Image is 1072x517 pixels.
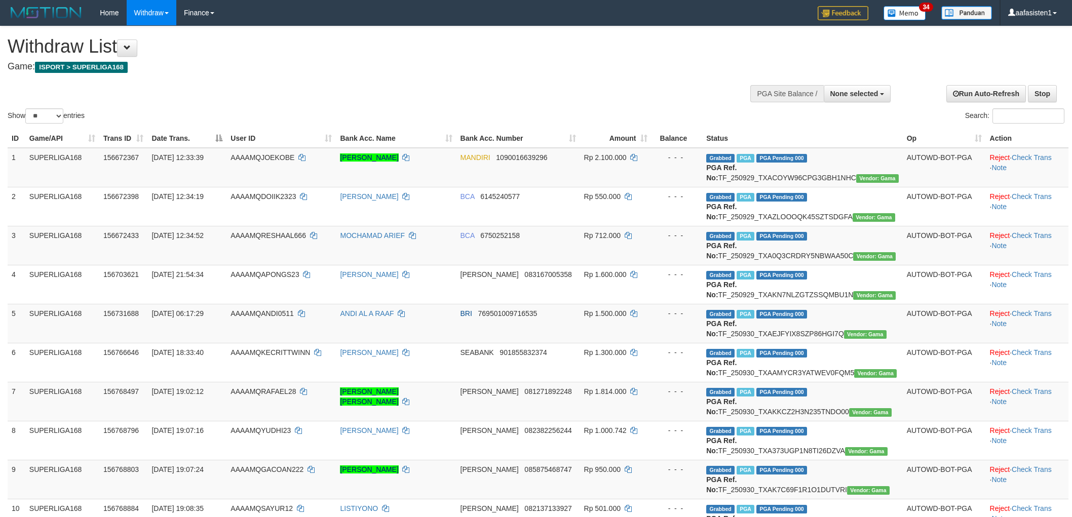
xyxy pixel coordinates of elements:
td: TF_250929_TXACOYW96CPG3GBH1NHC [702,148,902,187]
span: PGA Pending [756,466,807,474]
th: Action [986,129,1068,148]
span: Vendor URL: https://trx31.1velocity.biz [856,174,899,183]
b: PGA Ref. No: [706,320,737,338]
td: · · [986,343,1068,382]
td: · · [986,460,1068,499]
span: Copy 6750252158 to clipboard [480,231,520,240]
span: Marked by aafsoycanthlai [737,232,754,241]
a: Check Trans [1012,426,1052,434]
span: Marked by aafsengchandara [737,154,754,163]
a: Note [991,320,1007,328]
td: AUTOWD-BOT-PGA [903,226,986,265]
span: Vendor URL: https://trx31.1velocity.biz [847,486,890,495]
span: Copy 6145240577 to clipboard [480,192,520,201]
span: Rp 1.000.742 [584,426,627,434]
span: Grabbed [706,505,735,513]
span: Grabbed [706,310,735,319]
a: Check Trans [1012,309,1052,317]
a: [PERSON_NAME] [340,465,398,473]
span: [DATE] 21:54:34 [151,270,203,279]
b: PGA Ref. No: [706,397,737,416]
span: PGA Pending [756,193,807,202]
th: ID [8,129,25,148]
td: AUTOWD-BOT-PGA [903,460,986,499]
span: 156731688 [103,309,139,317]
span: [DATE] 19:07:16 [151,426,203,434]
td: TF_250929_TXAZLOOOQK45SZTSDGFA [702,187,902,226]
span: AAAAMQKECRITTWINN [231,348,310,356]
span: Grabbed [706,232,735,241]
span: AAAAMQJOEKOBE [231,153,294,162]
span: None selected [830,90,878,98]
b: PGA Ref. No: [706,242,737,260]
td: AUTOWD-BOT-PGA [903,421,986,460]
td: · · [986,226,1068,265]
span: SEABANK [461,348,494,356]
span: Rp 712.000 [584,231,621,240]
span: PGA Pending [756,427,807,435]
a: Reject [990,153,1010,162]
td: SUPERLIGA168 [25,304,99,343]
a: Note [991,242,1007,250]
span: [PERSON_NAME] [461,387,519,395]
th: Bank Acc. Number: activate to sort column ascending [456,129,580,148]
span: 156766646 [103,348,139,356]
span: Marked by aafsoumeymey [737,505,754,513]
a: Note [991,359,1007,367]
th: Amount: activate to sort column ascending [580,129,652,148]
td: SUPERLIGA168 [25,265,99,304]
h1: Withdraw List [8,36,705,57]
div: - - - [656,386,699,396]
a: Reject [990,348,1010,356]
a: [PERSON_NAME] [340,153,398,162]
div: - - - [656,191,699,202]
td: SUPERLIGA168 [25,226,99,265]
td: TF_250930_TXAEJFYIX8SZP86HGI7Q [702,304,902,343]
th: Trans ID: activate to sort column ascending [99,129,148,148]
td: TF_250930_TXAK7C69F1R1O1DUTVRI [702,460,902,499]
span: [DATE] 12:33:39 [151,153,203,162]
td: AUTOWD-BOT-PGA [903,265,986,304]
b: PGA Ref. No: [706,281,737,299]
b: PGA Ref. No: [706,475,737,494]
span: [DATE] 19:07:24 [151,465,203,473]
span: Marked by aafromsomean [737,310,754,319]
span: Grabbed [706,193,735,202]
span: [PERSON_NAME] [461,426,519,434]
td: · · [986,187,1068,226]
b: PGA Ref. No: [706,164,737,182]
div: PGA Site Balance / [750,85,823,102]
span: 156768497 [103,387,139,395]
span: [DATE] 19:08:35 [151,504,203,512]
span: 156672398 [103,192,139,201]
td: TF_250930_TXAAMYCR3YATWEV0FQM5 [702,343,902,382]
a: Note [991,475,1007,484]
th: Bank Acc. Name: activate to sort column ascending [336,129,456,148]
td: 3 [8,226,25,265]
a: Check Trans [1012,504,1052,512]
button: None selected [824,85,891,102]
td: SUPERLIGA168 [25,187,99,226]
span: Grabbed [706,154,735,163]
td: TF_250929_TXAKN7NLZGTZSSQMBU1N [702,265,902,304]
div: - - - [656,425,699,435]
a: Note [991,436,1007,445]
span: BCA [461,192,475,201]
span: 34 [919,3,933,12]
span: Rp 501.000 [584,504,621,512]
span: Vendor URL: https://trx31.1velocity.biz [853,213,895,222]
h4: Game: [8,62,705,72]
td: AUTOWD-BOT-PGA [903,343,986,382]
th: Date Trans.: activate to sort column descending [147,129,226,148]
span: Copy 1090016639296 to clipboard [496,153,547,162]
span: AAAAMQAPONGS23 [231,270,299,279]
span: Marked by aafheankoy [737,349,754,357]
span: 156768796 [103,426,139,434]
a: Check Trans [1012,231,1052,240]
span: Rp 2.100.000 [584,153,627,162]
a: Reject [990,504,1010,512]
a: Check Trans [1012,270,1052,279]
span: Vendor URL: https://trx31.1velocity.biz [853,291,896,300]
span: [DATE] 12:34:19 [151,192,203,201]
span: Copy 081271892248 to clipboard [524,387,571,395]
